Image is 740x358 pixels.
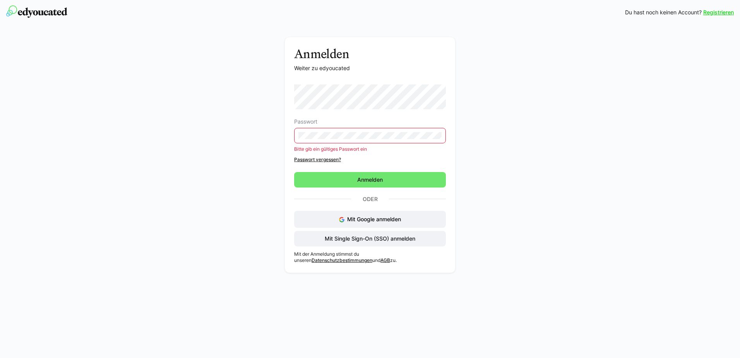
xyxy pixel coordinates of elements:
[312,257,372,263] a: Datenschutzbestimmungen
[294,157,446,163] a: Passwort vergessen?
[347,216,401,222] span: Mit Google anmelden
[356,176,384,184] span: Anmelden
[6,5,67,18] img: edyoucated
[294,251,446,263] p: Mit der Anmeldung stimmst du unseren und zu.
[625,9,702,16] span: Du hast noch keinen Account?
[294,119,317,125] span: Passwort
[294,172,446,188] button: Anmelden
[380,257,390,263] a: AGB
[351,194,389,205] p: Oder
[294,64,446,72] p: Weiter zu edyoucated
[294,231,446,246] button: Mit Single Sign-On (SSO) anmelden
[294,146,367,152] span: Bitte gib ein gültiges Passwort ein
[294,46,446,61] h3: Anmelden
[294,211,446,228] button: Mit Google anmelden
[703,9,734,16] a: Registrieren
[324,235,416,243] span: Mit Single Sign-On (SSO) anmelden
